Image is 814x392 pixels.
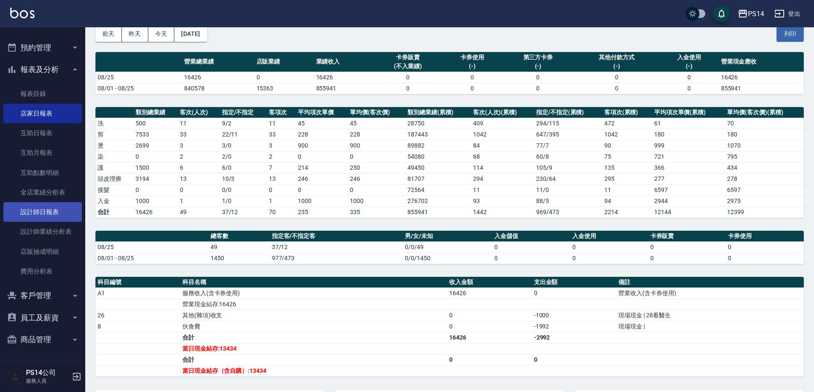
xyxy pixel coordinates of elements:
td: 3194 [133,173,178,184]
td: 16426 [447,287,532,299]
td: 93 [471,195,534,206]
button: PS14 [734,5,768,23]
h5: PS14公司 [26,369,69,377]
td: 0 [296,184,348,195]
td: 26 [95,310,180,321]
td: 0 [570,253,648,264]
td: -1992 [532,321,617,332]
td: 0 [574,83,659,94]
td: -1000 [532,310,617,321]
th: 指定/不指定 [220,107,267,118]
td: 08/25 [95,72,182,83]
td: 37/12 [270,241,403,253]
td: 180 [652,129,725,140]
td: 染 [95,151,133,162]
td: 54080 [405,151,471,162]
th: 客項次 [267,107,296,118]
td: 795 [725,151,804,162]
td: 0 [659,83,719,94]
td: 08/25 [95,241,208,253]
td: 08/01 - 08/25 [95,83,182,94]
td: 2 [267,151,296,162]
td: 33 [267,129,296,140]
td: 37/12 [220,206,267,218]
th: 平均項次單價 [296,107,348,118]
td: 2975 [725,195,804,206]
button: 前天 [95,26,122,42]
div: (-) [576,62,657,71]
td: 0 [442,83,502,94]
td: 0 [574,72,659,83]
th: 男/女/未知 [403,231,492,242]
td: 7 [267,162,296,173]
td: 13 [267,173,296,184]
td: 2 / 0 [220,151,267,162]
td: 294 [471,173,534,184]
th: 客項次(累積) [602,107,652,118]
td: 295 [602,173,652,184]
th: 客次(人次)(累積) [471,107,534,118]
th: 科目名稱 [180,277,447,288]
td: 434 [725,162,804,173]
th: 營業總業績 [182,52,254,72]
td: 278 [725,173,804,184]
td: 0 [254,72,314,83]
td: 45 [296,118,348,129]
td: 28750 [405,118,471,129]
td: 409 [471,118,534,129]
td: 75 [602,151,652,162]
td: 16426 [182,72,254,83]
td: 1450 [208,253,270,264]
button: [DATE] [174,26,207,42]
td: 0 [726,241,804,253]
td: 洗 [95,118,133,129]
td: 0 [447,354,532,365]
td: 3 / 0 [220,140,267,151]
th: 指定/不指定(累積) [534,107,602,118]
td: 接髮 [95,184,133,195]
th: 單均價(客次價)(累積) [725,107,804,118]
td: 246 [348,173,405,184]
td: 13 [178,173,220,184]
td: 1 / 0 [220,195,267,206]
a: 店家日報表 [3,104,82,123]
td: 0 [648,241,726,253]
td: 114 [471,162,534,173]
a: 設計師業績分析表 [3,222,82,241]
td: 49 [178,206,220,218]
td: 0/0/49 [403,241,492,253]
img: Person [7,368,24,385]
td: 11 [267,118,296,129]
td: 9 / 2 [220,118,267,129]
td: 2699 [133,140,178,151]
th: 卡券使用 [726,231,804,242]
td: 214 [296,162,348,173]
td: 70 [725,118,804,129]
td: 16426 [447,332,532,343]
td: 0 [659,72,719,83]
td: 500 [133,118,178,129]
td: -2992 [532,332,617,343]
td: 16426 [133,206,178,218]
td: A1 [95,287,180,299]
td: 276702 [405,195,471,206]
td: 977/473 [270,253,403,264]
td: 16426 [314,72,374,83]
div: PS14 [748,9,764,19]
button: 列印 [776,26,804,42]
td: 11 [178,118,220,129]
div: 卡券販賣 [376,53,440,62]
td: 969/473 [534,206,602,218]
a: 報表目錄 [3,84,82,104]
table: a dense table [95,277,804,377]
td: 1070 [725,140,804,151]
td: 61 [652,118,725,129]
div: 其他付款方式 [576,53,657,62]
td: 0 [492,241,570,253]
td: 0/0/1450 [403,253,492,264]
td: 1042 [602,129,652,140]
p: 服務人員 [26,377,69,385]
button: 員工及薪資 [3,307,82,329]
td: 1000 [133,195,178,206]
td: 10 / 3 [220,173,267,184]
